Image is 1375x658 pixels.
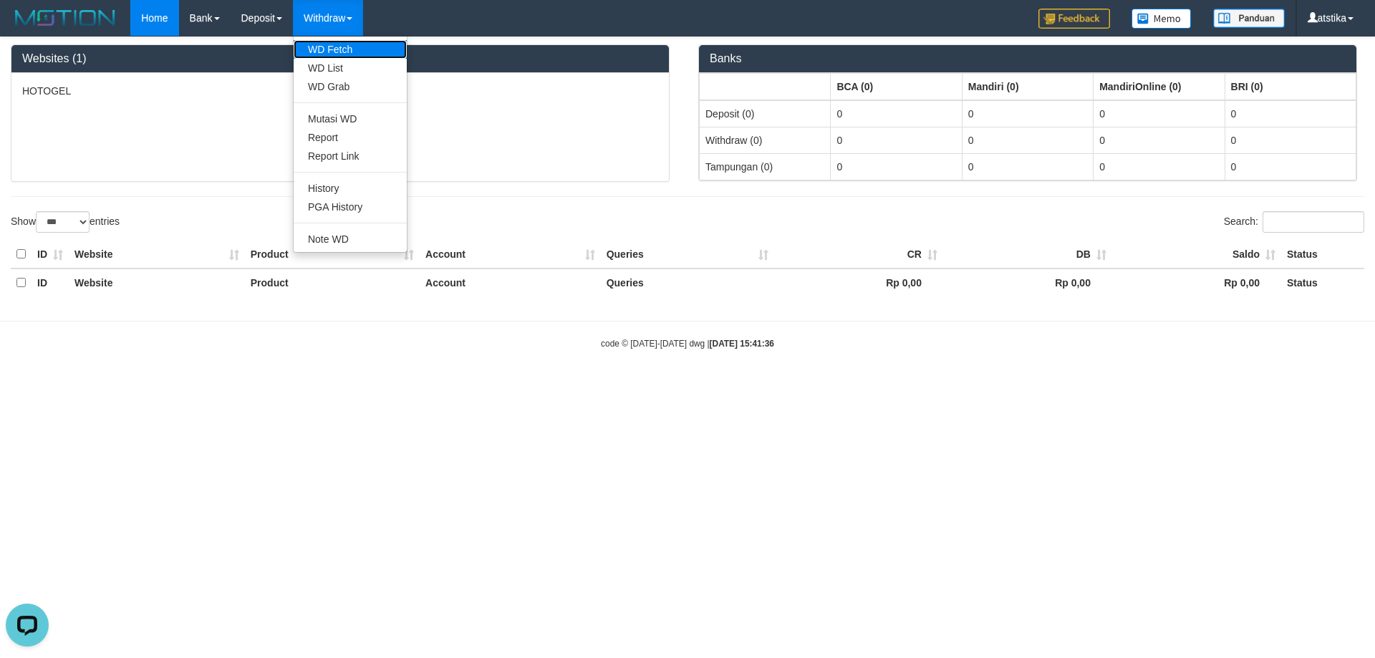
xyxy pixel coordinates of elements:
td: 0 [962,100,1093,127]
td: 0 [962,127,1093,153]
p: HOTOGEL [22,84,658,98]
td: 0 [831,127,962,153]
th: Website [69,241,245,268]
a: WD Grab [294,77,407,96]
td: Withdraw (0) [700,127,831,153]
th: Group: activate to sort column ascending [700,73,831,100]
th: CR [774,241,943,268]
img: Button%20Memo.svg [1132,9,1192,29]
th: Rp 0,00 [774,268,943,296]
strong: [DATE] 15:41:36 [710,339,774,349]
a: WD Fetch [294,40,407,59]
th: Group: activate to sort column ascending [1094,73,1225,100]
th: Saldo [1112,241,1281,268]
td: 0 [1225,100,1356,127]
th: Product [245,268,420,296]
td: 0 [1094,153,1225,180]
select: Showentries [36,211,90,233]
td: Tampungan (0) [700,153,831,180]
td: 0 [1225,127,1356,153]
td: 0 [831,153,962,180]
button: Open LiveChat chat widget [6,6,49,49]
th: ID [32,241,69,268]
input: Search: [1263,211,1364,233]
td: 0 [1094,127,1225,153]
th: Account [420,241,601,268]
h3: Websites (1) [22,52,658,65]
td: 0 [1094,100,1225,127]
th: Product [245,241,420,268]
th: Group: activate to sort column ascending [962,73,1093,100]
th: Account [420,268,601,296]
img: Feedback.jpg [1038,9,1110,29]
img: panduan.png [1213,9,1285,28]
th: Group: activate to sort column ascending [1225,73,1356,100]
th: Queries [601,268,774,296]
h3: Banks [710,52,1346,65]
th: Rp 0,00 [1112,268,1281,296]
th: Status [1281,268,1364,296]
label: Show entries [11,211,120,233]
label: Search: [1224,211,1364,233]
img: MOTION_logo.png [11,7,120,29]
th: Status [1281,241,1364,268]
a: Report [294,128,407,147]
small: code © [DATE]-[DATE] dwg | [601,339,774,349]
th: Website [69,268,245,296]
a: Report Link [294,147,407,165]
a: Note WD [294,230,407,248]
td: 0 [831,100,962,127]
td: 0 [962,153,1093,180]
td: Deposit (0) [700,100,831,127]
th: Queries [601,241,774,268]
a: PGA History [294,198,407,216]
th: Group: activate to sort column ascending [831,73,962,100]
td: 0 [1225,153,1356,180]
a: History [294,179,407,198]
th: DB [943,241,1112,268]
th: ID [32,268,69,296]
a: WD List [294,59,407,77]
th: Rp 0,00 [943,268,1112,296]
a: Mutasi WD [294,110,407,128]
